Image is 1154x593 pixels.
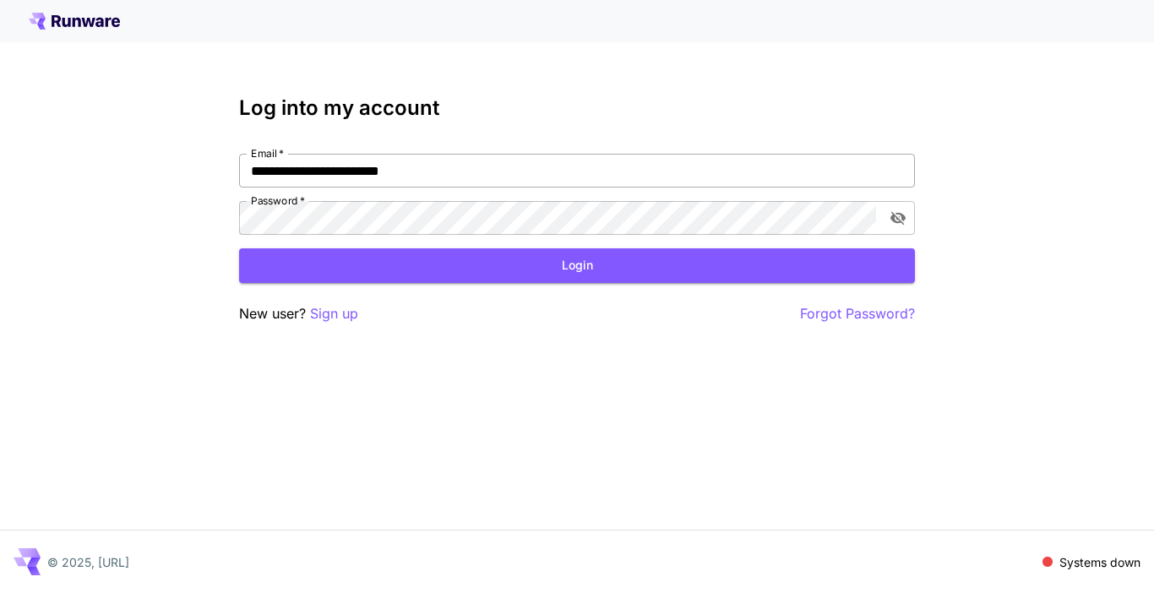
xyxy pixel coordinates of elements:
[800,303,915,324] button: Forgot Password?
[310,303,358,324] button: Sign up
[251,193,305,208] label: Password
[251,146,284,160] label: Email
[239,96,915,120] h3: Log into my account
[239,248,915,283] button: Login
[883,203,913,233] button: toggle password visibility
[239,303,358,324] p: New user?
[47,553,129,571] p: © 2025, [URL]
[1059,553,1140,571] p: Systems down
